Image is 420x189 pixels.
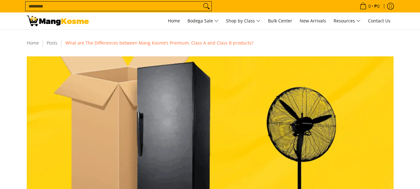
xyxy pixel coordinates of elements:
a: New Arrivals [297,12,329,29]
a: Contact Us [365,12,394,29]
nav: Main Menu [95,12,394,29]
span: Bodega Sale [187,17,219,25]
a: Posts [47,40,58,46]
a: Resources [330,12,364,29]
button: Search [201,2,211,11]
span: 0 [367,4,372,8]
span: Contact Us [368,18,390,24]
img: Mang Kosme&#39;s Premium, Class A, &amp; Class B Home Appliances l MK Blog [27,16,89,26]
span: New Arrivals [300,18,326,24]
span: Bulk Center [268,18,292,24]
a: Bulk Center [265,12,295,29]
a: Bodega Sale [184,12,222,29]
nav: Breadcrumbs [24,39,397,47]
a: Home [165,12,183,29]
a: Home [27,40,39,46]
span: What are The Differences between Mang Kosme’s Premium, Class A and Class B products? [65,40,253,46]
span: Resources [334,17,361,25]
span: • [358,3,381,10]
a: Shop by Class [223,12,264,29]
span: Home [168,18,180,24]
span: Shop by Class [226,17,261,25]
span: ₱0 [373,4,381,8]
